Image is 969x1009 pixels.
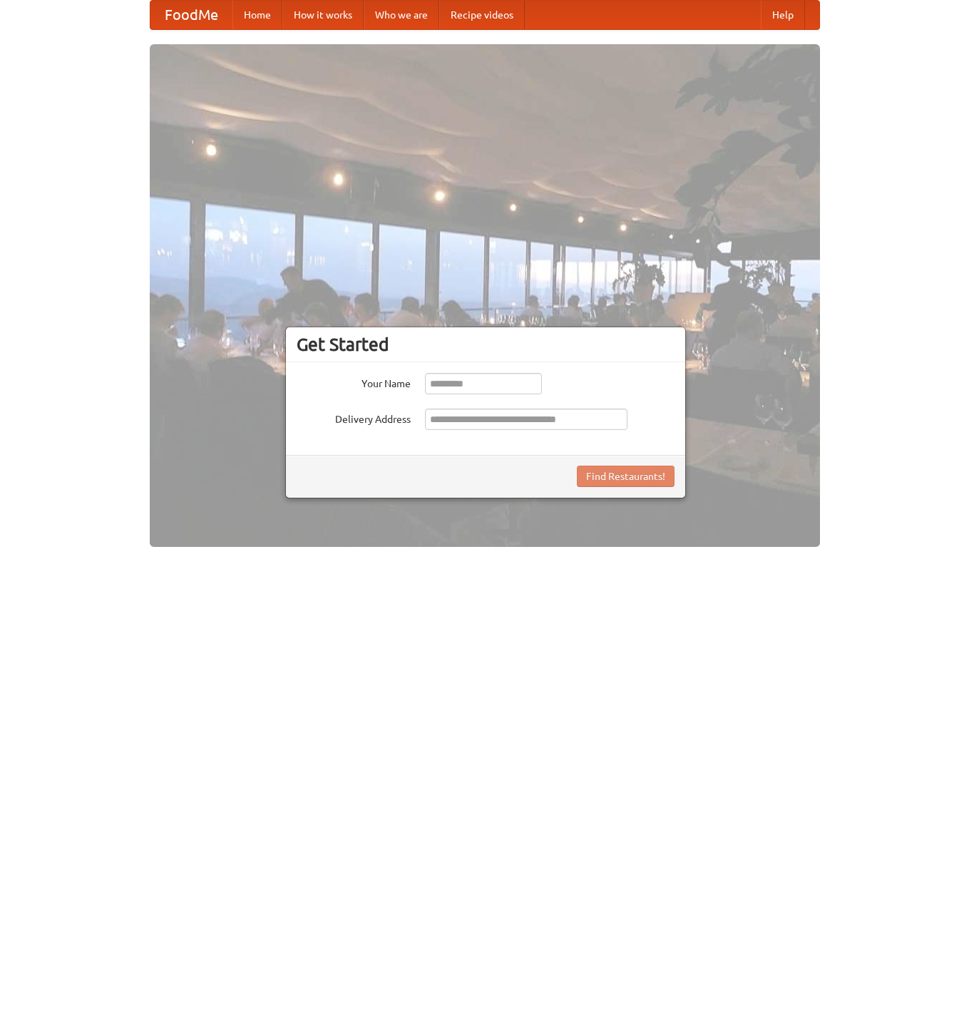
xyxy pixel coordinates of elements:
[150,1,232,29] a: FoodMe
[232,1,282,29] a: Home
[577,466,675,487] button: Find Restaurants!
[761,1,805,29] a: Help
[297,334,675,355] h3: Get Started
[282,1,364,29] a: How it works
[439,1,525,29] a: Recipe videos
[297,409,411,426] label: Delivery Address
[364,1,439,29] a: Who we are
[297,373,411,391] label: Your Name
